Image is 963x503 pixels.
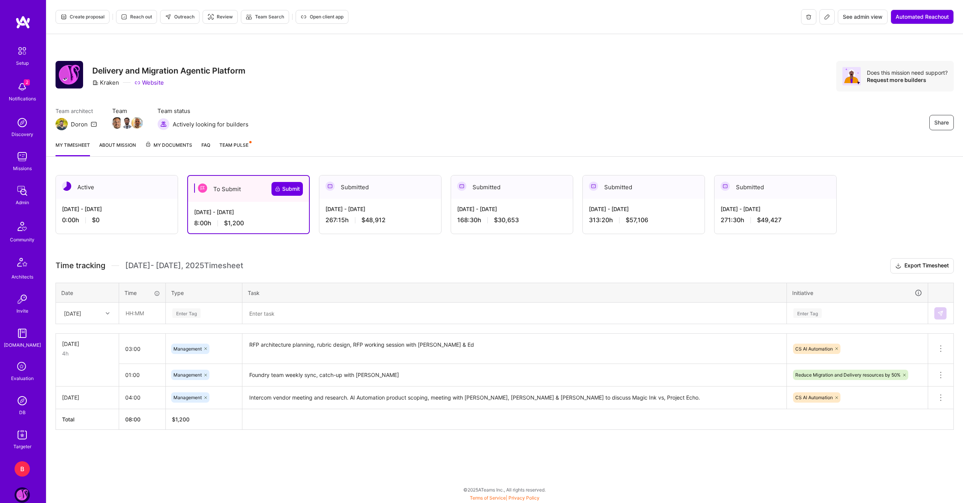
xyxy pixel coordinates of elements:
span: $ 1,200 [172,416,190,423]
div: © 2025 ATeams Inc., All rights reserved. [46,480,963,499]
span: Automated Reachout [896,13,949,21]
img: Avatar [842,67,861,85]
span: $57,106 [626,216,648,224]
span: Reach out [121,13,152,20]
i: icon Targeter [208,14,214,20]
img: Active [62,182,71,191]
span: Time tracking [56,261,105,270]
a: Terms of Service [470,495,506,501]
span: Outreach [165,13,195,20]
img: Submitted [589,182,598,191]
button: Create proposal [56,10,110,24]
input: HH:MM [119,387,165,408]
img: Submitted [721,182,730,191]
div: DB [19,408,26,416]
a: B [13,461,32,477]
div: Enter Tag [172,307,201,319]
div: [DATE] - [DATE] [325,205,435,213]
th: Total [56,409,119,429]
i: icon Chevron [106,311,110,315]
div: 168:30 h [457,216,567,224]
button: See admin view [838,10,888,24]
textarea: Intercom vendor meeting and research. AI Automation product scoping, meeting with [PERSON_NAME], ... [243,387,786,408]
span: $1,200 [224,219,244,227]
img: admin teamwork [15,183,30,198]
img: Submitted [325,182,335,191]
button: Open client app [296,10,348,24]
span: | [470,495,540,501]
div: Doron [71,120,88,128]
img: teamwork [15,149,30,164]
div: Notifications [9,95,36,103]
div: Invite [16,307,28,315]
div: Discovery [11,130,33,138]
button: Export Timesheet [890,258,954,274]
button: Outreach [160,10,199,24]
button: Submit [271,182,303,196]
a: FAQ [201,141,210,156]
div: Architects [11,273,33,281]
input: HH:MM [119,365,165,385]
div: Setup [16,59,29,67]
div: Evaluation [11,374,34,382]
input: HH:MM [119,339,165,359]
img: Team Member Avatar [111,117,123,129]
span: Management [173,346,202,352]
i: icon Mail [91,121,97,127]
img: Community [13,217,31,236]
div: 271:30 h [721,216,830,224]
a: Team Member Avatar [122,116,132,129]
a: Team Member Avatar [112,116,122,129]
span: Team Pulse [219,142,249,148]
div: Submitted [451,175,573,199]
div: Kraken [92,79,119,87]
img: Actively looking for builders [157,118,170,130]
img: bell [15,79,30,95]
div: Request more builders [867,76,948,84]
div: 8:00 h [194,219,303,227]
a: Kraken: Delivery and Migration Agentic Platform [13,487,32,503]
div: [DATE] - [DATE] [62,205,172,213]
span: Management [173,372,202,378]
div: To Submit [188,176,309,202]
img: guide book [15,326,30,341]
span: My Documents [145,141,192,149]
span: CS AI Automation [795,395,833,400]
img: setup [14,43,30,59]
span: CS AI Automation [795,346,833,352]
span: $30,653 [494,216,519,224]
h3: Delivery and Migration Agentic Platform [92,66,245,75]
span: Team [112,107,142,115]
span: $0 [92,216,100,224]
span: 2 [24,79,30,85]
div: 0:00 h [62,216,172,224]
img: To Submit [198,184,207,193]
img: discovery [15,115,30,130]
span: Management [173,395,202,400]
i: icon Proposal [60,14,67,20]
div: Submitted [714,175,836,199]
div: [DATE] - [DATE] [194,208,303,216]
textarea: Foundry team weekly sync, catch-up with [PERSON_NAME] [243,365,786,386]
span: $48,912 [361,216,386,224]
span: Submit [275,185,300,193]
div: [DATE] [64,309,81,317]
span: Actively looking for builders [173,120,249,128]
div: [DATE] - [DATE] [457,205,567,213]
button: Review [203,10,238,24]
button: Share [929,115,954,130]
div: Initiative [792,288,922,297]
div: Missions [13,164,32,172]
img: Skill Targeter [15,427,30,442]
span: Team status [157,107,249,115]
div: 267:15 h [325,216,435,224]
span: See admin view [843,13,883,21]
img: Architects [13,254,31,273]
img: Team Member Avatar [131,117,143,129]
img: Kraken: Delivery and Migration Agentic Platform [15,487,30,503]
span: $49,427 [757,216,782,224]
th: Type [166,283,242,303]
a: My timesheet [56,141,90,156]
img: Admin Search [15,393,30,408]
img: Team Member Avatar [121,117,133,129]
